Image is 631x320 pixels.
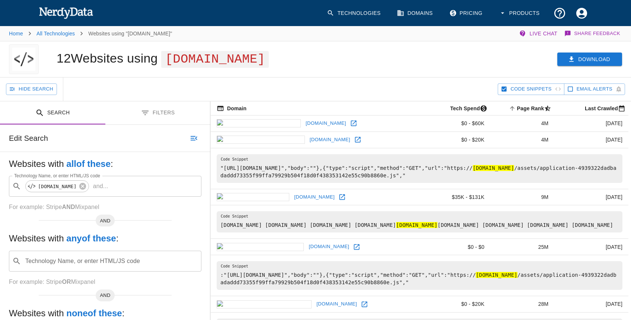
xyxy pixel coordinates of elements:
td: 4M [490,115,554,132]
td: [DATE] [554,132,628,148]
a: Open ouddorpconnection.nl in new window [359,299,370,310]
td: $0 - $60K [422,115,490,132]
h5: Websites with : [9,158,201,170]
span: The registered domain name (i.e. "nerdydata.com"). [217,104,246,113]
td: 25M [490,239,554,255]
img: topparken.com icon [217,193,289,201]
span: A page popularity ranking based on a domain's backlinks. Smaller numbers signal more popular doma... [507,104,555,113]
img: kompascamping.be icon [217,136,305,144]
td: $0 - $20K [422,296,490,313]
button: Account Settings [571,2,593,24]
span: Most recent date this website was successfully crawled [575,104,628,113]
b: OR [62,279,71,285]
button: Products [494,2,546,24]
td: [DATE] [554,189,628,205]
span: [DOMAIN_NAME] [161,51,269,68]
p: and ... [90,182,111,191]
td: 4M [490,132,554,148]
td: $0 - $20K [422,132,490,148]
pre: "[URL][DOMAIN_NAME]","body":""},{"type":"script","method":"GET","url":"https:// /assets/applicati... [217,154,622,183]
b: all of these [66,159,111,169]
span: Hide Code Snippets [510,85,551,94]
button: Live Chat [517,26,560,41]
a: Pricing [445,2,488,24]
td: [DATE] [554,296,628,313]
span: AND [96,217,115,225]
h5: Websites with : [9,232,201,244]
button: Hide Code Snippets [498,83,564,95]
a: Open moekemooren.com in new window [351,241,362,253]
p: For example: Stripe Mixpanel [9,203,201,212]
p: For example: Stripe Mixpanel [9,278,201,286]
a: [DOMAIN_NAME] [308,134,352,146]
a: All Technologies [36,31,75,37]
a: Domains [392,2,439,24]
td: [DATE] [554,239,628,255]
p: Websites using "[DOMAIN_NAME]" [88,30,172,37]
code: [DOMAIN_NAME] [38,184,77,189]
hl: [DOMAIN_NAME] [396,222,438,228]
a: [DOMAIN_NAME] [315,298,359,310]
a: Home [9,31,23,37]
a: Open kompascamping.be in new window [352,134,363,145]
button: Download [557,53,622,66]
td: $35K - $131K [422,189,490,205]
pre: :"[URL][DOMAIN_NAME]","body":""},{"type":"script","method":"GET","url":"https:// /assets/applicat... [217,261,622,290]
a: Open recreatiewoning.nl in new window [348,118,359,129]
img: moekemooren.com icon [217,243,304,251]
div: [DOMAIN_NAME] [25,180,89,192]
b: AND [62,204,75,210]
a: [DOMAIN_NAME] [304,118,348,129]
h4: 12 Websites using [57,51,161,65]
b: any of these [66,233,116,243]
img: 0.jpg [27,182,36,191]
a: Open topparken.com in new window [337,191,348,203]
h6: Edit Search [9,132,48,144]
label: Technology Name, or enter HTML/JS code [14,172,100,179]
pre: [DOMAIN_NAME] [DOMAIN_NAME] [DOMAIN_NAME] [DOMAIN_NAME] [DOMAIN_NAME] [DOMAIN_NAME] [DOMAIN_NAME]... [217,211,622,232]
h5: Websites with : [9,307,201,319]
img: recreatiewoning.nl icon [217,119,301,127]
span: Get email alerts with newly found website results. Click to enable. [577,85,612,94]
a: [DOMAIN_NAME] [292,191,337,203]
nav: breadcrumb [9,26,172,41]
button: Get email alerts with newly found website results. Click to enable. [564,83,625,95]
td: 9M [490,189,554,205]
img: ouddorpconnection.nl icon [217,300,312,308]
button: Share Feedback [563,26,622,41]
td: [DATE] [554,115,628,132]
button: Support and Documentation [549,2,571,24]
b: none of these [66,308,122,318]
hl: [DOMAIN_NAME] [473,165,514,171]
img: "cdn-cms.bookingexperts.com" logo [12,44,35,74]
a: Technologies [322,2,386,24]
button: Filters [105,101,211,125]
td: 28M [490,296,554,313]
span: The estimated minimum and maximum annual tech spend each webpage has, based on the free, freemium... [440,104,490,113]
span: AND [96,292,115,299]
hl: [DOMAIN_NAME] [476,272,517,278]
button: Hide Search [6,83,57,95]
a: [DOMAIN_NAME] [307,241,351,253]
td: $0 - $0 [422,239,490,255]
iframe: Drift Widget Chat Controller [594,267,622,295]
img: NerdyData.com [39,5,93,20]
